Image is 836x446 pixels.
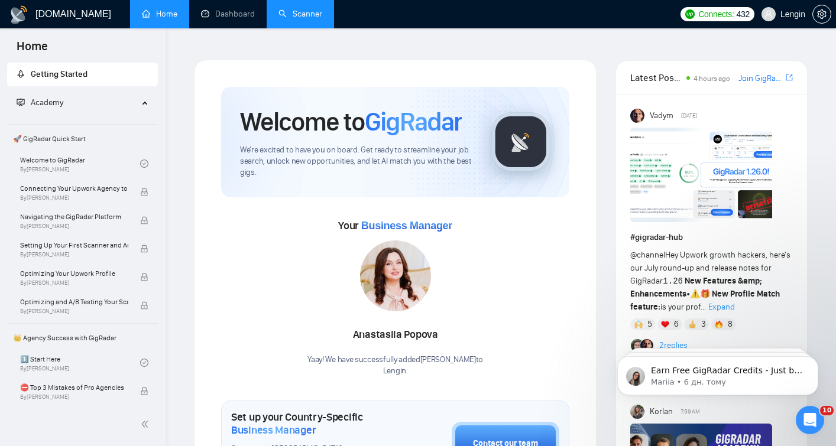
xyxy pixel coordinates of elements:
span: By [PERSON_NAME] [20,251,128,258]
span: check-circle [140,159,148,168]
span: lock [140,245,148,253]
span: lock [140,387,148,395]
span: lock [140,188,148,196]
img: 👍 [688,320,696,328]
span: 6 [674,318,679,330]
img: 🔥 [715,320,723,328]
span: Academy [31,97,63,108]
h1: Welcome to [240,106,462,138]
div: Yaay! We have successfully added [PERSON_NAME] to [307,354,483,377]
a: Join GigRadar Slack Community [738,72,783,85]
span: check-circle [140,359,148,367]
strong: New Features &amp; Enhancements [630,276,762,299]
span: lock [140,273,148,281]
span: Getting Started [31,69,88,79]
span: lock [140,216,148,224]
img: upwork-logo.png [685,9,695,19]
span: Latest Posts from the GigRadar Community [630,70,683,85]
span: 5 [647,318,652,330]
a: export [786,72,793,83]
button: setting [812,5,831,24]
span: 🎁 [700,289,710,299]
span: lock [140,301,148,310]
span: Optimizing and A/B Testing Your Scanner for Better Results [20,296,128,308]
h1: Set up your Country-Specific [231,411,393,437]
span: 4 hours ago [694,74,730,83]
iframe: Intercom live chat [796,406,824,434]
span: 8 [728,318,733,330]
iframe: Intercom notifications повідомлення [600,331,836,414]
div: Anastasiia Popova [307,325,483,345]
span: 🚀 GigRadar Quick Start [8,127,157,151]
img: gigradar-logo.png [491,112,550,171]
a: homeHome [142,9,177,19]
span: Hey Upwork growth hackers, here's our July round-up and release notes for GigRadar • is your prof... [630,250,790,312]
code: 1.26 [663,276,683,286]
a: setting [812,9,831,19]
span: Expand [708,302,735,312]
span: Your [338,219,452,232]
span: Home [7,38,57,63]
img: F09AC4U7ATU-image.png [630,128,772,222]
a: dashboardDashboard [201,9,255,19]
h1: # gigradar-hub [630,231,793,244]
span: 10 [820,406,834,415]
span: GigRadar [365,106,462,138]
span: Navigating the GigRadar Platform [20,211,128,223]
span: Connects: [698,8,734,21]
span: Connecting Your Upwork Agency to GigRadar [20,183,128,194]
span: By [PERSON_NAME] [20,194,128,201]
span: By [PERSON_NAME] [20,393,128,401]
img: ❤️ [661,320,669,328]
span: Optimizing Your Upwork Profile [20,268,128,279]
span: rocket [17,70,25,78]
img: 🙌 [634,320,643,328]
span: Vadym [650,109,673,122]
span: @channel [630,250,665,260]
span: By [PERSON_NAME] [20,308,128,315]
a: Welcome to GigRadarBy[PERSON_NAME] [20,151,140,177]
span: user [764,10,773,18]
a: searchScanner [278,9,322,19]
span: Academy [17,97,63,108]
img: Vadym [630,109,644,123]
span: 3 [701,318,706,330]
span: By [PERSON_NAME] [20,223,128,230]
span: export [786,73,793,82]
span: Business Manager [361,220,452,232]
li: Getting Started [7,63,158,86]
span: 432 [736,8,749,21]
span: ⛔ Top 3 Mistakes of Pro Agencies [20,382,128,393]
img: 1686131229812-7.jpg [360,240,431,311]
span: By [PERSON_NAME] [20,279,128,287]
span: fund-projection-screen [17,98,25,106]
span: We're excited to have you on board. Get ready to streamline your job search, unlock new opportuni... [240,145,472,178]
span: [DATE] [681,110,697,121]
span: Setting Up Your First Scanner and Auto-Bidder [20,239,128,251]
img: logo [9,5,28,24]
span: Business Manager [231,424,316,437]
p: Lengin . [307,366,483,377]
a: 1️⃣ Start HereBy[PERSON_NAME] [20,350,140,376]
span: ⚠️ [690,289,700,299]
span: double-left [141,418,153,430]
span: 👑 Agency Success with GigRadar [8,326,157,350]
